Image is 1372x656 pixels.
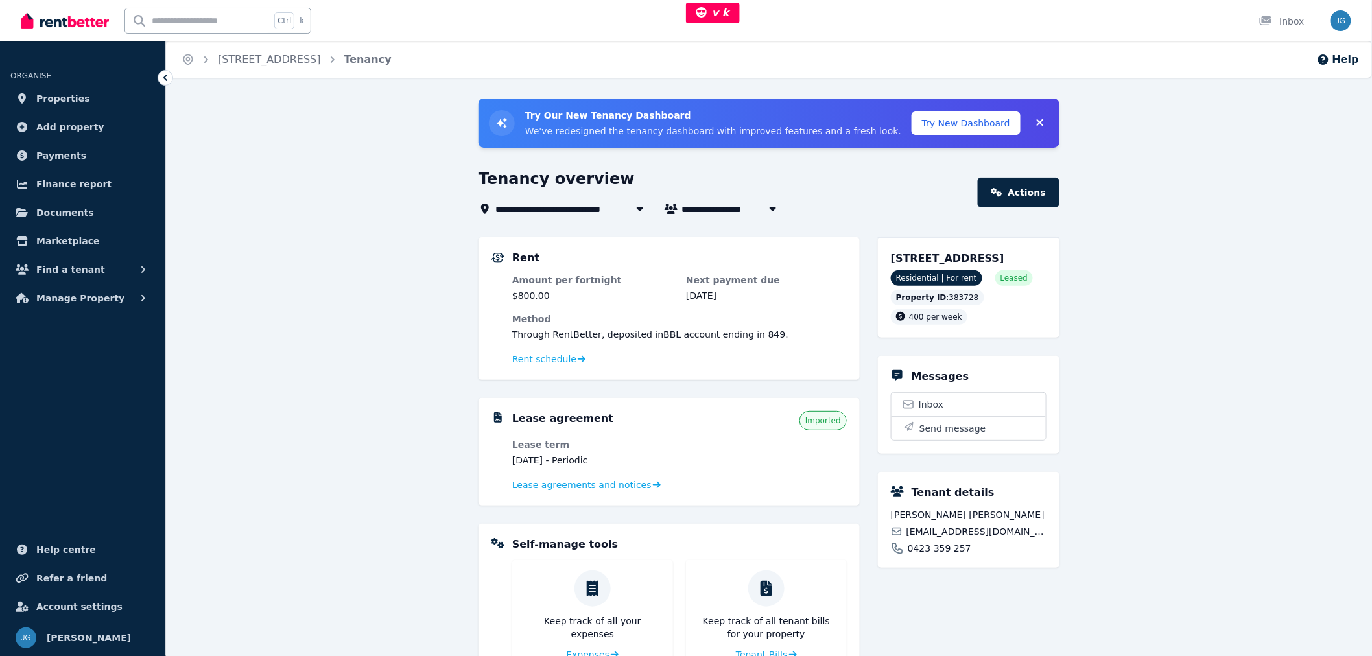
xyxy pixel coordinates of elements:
[978,178,1059,207] a: Actions
[512,478,652,491] span: Lease agreements and notices
[479,169,635,189] h1: Tenancy overview
[16,627,36,648] img: Jeremy Goldschmidt
[36,570,107,586] span: Refer a friend
[512,289,673,302] dd: $800.00
[300,16,304,26] span: k
[36,542,96,557] span: Help centre
[1331,10,1351,31] img: Jeremy Goldschmidt
[512,329,788,340] span: Through RentBetter , deposited in BBL account ending in 849 .
[891,252,1004,264] span: [STREET_ADDRESS]
[912,369,969,384] h5: Messages
[36,91,90,106] span: Properties
[10,537,155,563] a: Help centre
[344,53,392,65] a: Tenancy
[512,312,847,325] dt: Method
[47,630,131,646] span: [PERSON_NAME]
[10,200,155,226] a: Documents
[479,99,1059,148] div: Try New Tenancy Dashboard
[36,599,123,615] span: Account settings
[512,250,539,266] h5: Rent
[10,285,155,311] button: Manage Property
[10,594,155,620] a: Account settings
[21,11,109,30] img: RentBetter
[512,411,613,427] h5: Lease agreement
[10,143,155,169] a: Payments
[10,228,155,254] a: Marketplace
[491,253,504,263] img: Rental Payments
[1317,52,1359,67] button: Help
[696,615,836,640] p: Keep track of all tenant bills for your property
[512,537,618,552] h5: Self-manage tools
[512,353,586,366] a: Rent schedule
[892,393,1046,416] a: Inbox
[919,422,986,435] span: Send message
[1259,15,1305,28] div: Inbox
[10,86,155,111] a: Properties
[36,176,112,192] span: Finance report
[892,416,1046,440] button: Send message
[274,12,294,29] span: Ctrl
[906,525,1047,538] span: [EMAIL_ADDRESS][DOMAIN_NAME]
[166,41,407,78] nav: Breadcrumb
[36,148,86,163] span: Payments
[525,109,901,122] h3: Try Our New Tenancy Dashboard
[686,289,847,302] dd: [DATE]
[218,53,321,65] a: [STREET_ADDRESS]
[512,274,673,287] dt: Amount per fortnight
[1000,273,1028,283] span: Leased
[891,270,982,286] span: Residential | For rent
[36,290,124,306] span: Manage Property
[10,171,155,197] a: Finance report
[805,416,841,426] span: Imported
[36,205,94,220] span: Documents
[10,114,155,140] a: Add property
[891,508,1047,521] span: [PERSON_NAME] [PERSON_NAME]
[512,353,576,366] span: Rent schedule
[512,454,673,467] dd: [DATE] - Periodic
[686,274,847,287] dt: Next payment due
[696,6,729,19] span: v k
[1031,113,1049,134] button: Collapse banner
[919,398,943,411] span: Inbox
[896,292,947,303] span: Property ID
[912,485,995,500] h5: Tenant details
[909,312,962,322] span: 400 per week
[891,290,984,305] div: : 383728
[10,71,51,80] span: ORGANISE
[36,119,104,135] span: Add property
[512,438,673,451] dt: Lease term
[525,124,901,137] p: We've redesigned the tenancy dashboard with improved features and a fresh look.
[512,478,661,491] a: Lease agreements and notices
[36,262,105,277] span: Find a tenant
[912,111,1021,135] button: Try New Dashboard
[10,565,155,591] a: Refer a friend
[10,257,155,283] button: Find a tenant
[908,542,971,555] span: 0423 359 257
[36,233,99,249] span: Marketplace
[523,615,663,640] p: Keep track of all your expenses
